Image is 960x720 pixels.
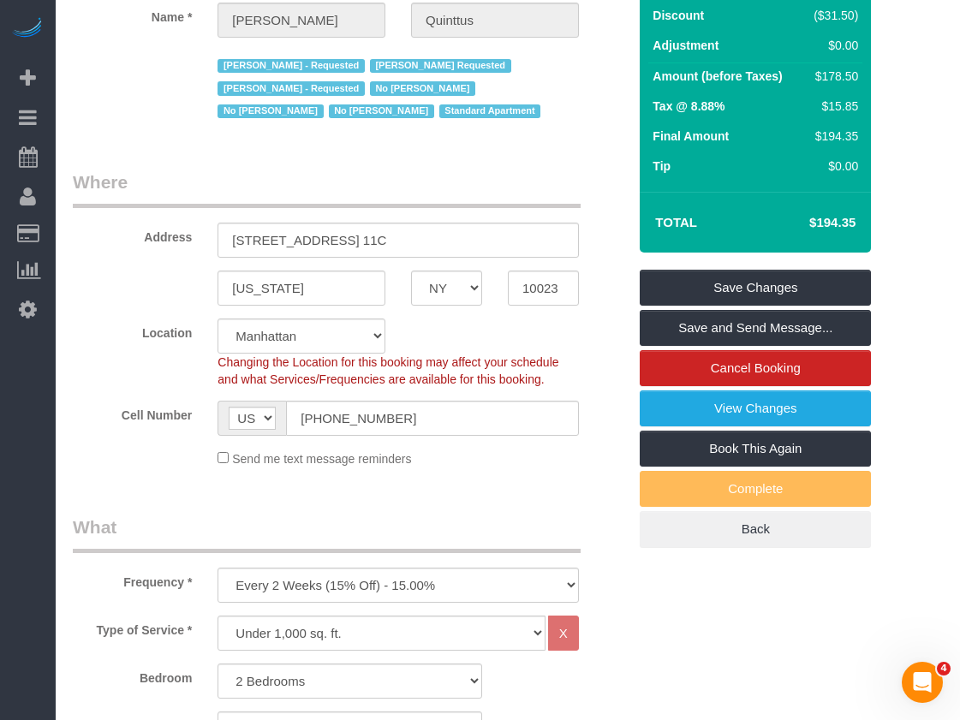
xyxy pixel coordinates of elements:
[808,7,859,24] div: ($31.50)
[653,128,729,145] label: Final Amount
[370,59,511,73] span: [PERSON_NAME] Requested
[73,170,581,208] legend: Where
[218,104,323,118] span: No [PERSON_NAME]
[218,271,385,306] input: City
[439,104,541,118] span: Standard Apartment
[60,616,205,639] label: Type of Service *
[808,98,859,115] div: $15.85
[73,515,581,553] legend: What
[411,3,579,38] input: Last Name
[60,401,205,424] label: Cell Number
[758,216,856,230] h4: $194.35
[508,271,579,306] input: Zip Code
[60,318,205,342] label: Location
[808,37,859,54] div: $0.00
[370,81,475,95] span: No [PERSON_NAME]
[653,37,719,54] label: Adjustment
[653,7,704,24] label: Discount
[60,663,205,687] label: Bedroom
[640,511,871,547] a: Back
[329,104,434,118] span: No [PERSON_NAME]
[937,662,951,675] span: 4
[653,98,724,115] label: Tax @ 8.88%
[808,158,859,175] div: $0.00
[10,17,45,41] img: Automaid Logo
[286,401,579,436] input: Cell Number
[232,452,411,466] span: Send me text message reminders
[60,3,205,26] label: Name *
[218,59,364,73] span: [PERSON_NAME] - Requested
[808,68,859,85] div: $178.50
[218,355,558,386] span: Changing the Location for this booking may affect your schedule and what Services/Frequencies are...
[902,662,943,703] iframe: Intercom live chat
[640,350,871,386] a: Cancel Booking
[653,68,782,85] label: Amount (before Taxes)
[640,431,871,467] a: Book This Again
[640,270,871,306] a: Save Changes
[808,128,859,145] div: $194.35
[60,568,205,591] label: Frequency *
[60,223,205,246] label: Address
[655,215,697,229] strong: Total
[218,81,364,95] span: [PERSON_NAME] - Requested
[653,158,671,175] label: Tip
[218,3,385,38] input: First Name
[640,390,871,426] a: View Changes
[640,310,871,346] a: Save and Send Message...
